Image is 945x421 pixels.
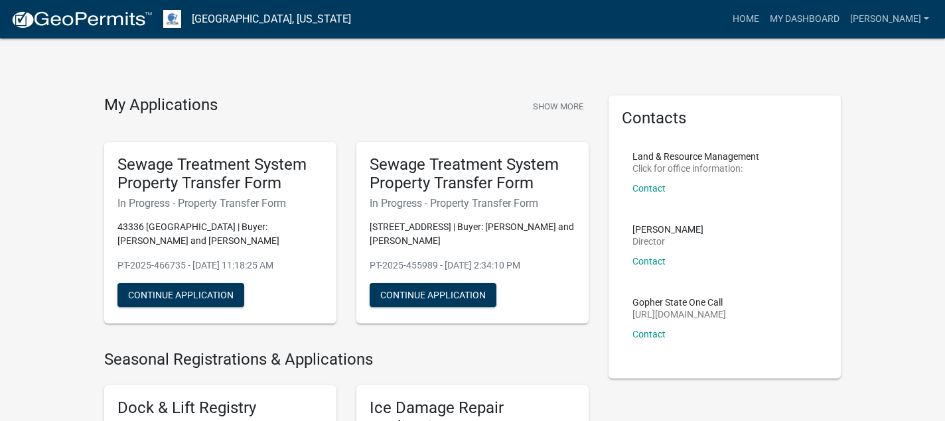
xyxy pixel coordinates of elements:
h6: In Progress - Property Transfer Form [370,197,575,210]
h5: Sewage Treatment System Property Transfer Form [117,155,323,194]
p: Click for office information: [632,164,759,173]
h5: Sewage Treatment System Property Transfer Form [370,155,575,194]
a: Contact [632,329,666,339]
button: Continue Application [117,283,244,307]
h5: Contacts [622,109,828,128]
a: [GEOGRAPHIC_DATA], [US_STATE] [192,8,351,30]
a: Contact [632,183,666,194]
h5: Dock & Lift Registry [117,398,323,418]
p: [STREET_ADDRESS] | Buyer: [PERSON_NAME] and [PERSON_NAME] [370,220,575,248]
button: Continue Application [370,283,496,307]
p: [PERSON_NAME] [632,225,703,234]
a: Home [727,7,764,32]
p: Director [632,237,703,246]
p: 43336 [GEOGRAPHIC_DATA] | Buyer: [PERSON_NAME] and [PERSON_NAME] [117,220,323,248]
p: PT-2025-455989 - [DATE] 2:34:10 PM [370,259,575,272]
p: PT-2025-466735 - [DATE] 11:18:25 AM [117,259,323,272]
a: Contact [632,256,666,267]
h4: Seasonal Registrations & Applications [104,350,589,369]
p: Land & Resource Management [632,152,759,161]
button: Show More [528,95,589,117]
a: [PERSON_NAME] [845,7,934,32]
h4: My Applications [104,95,218,115]
p: Gopher State One Call [632,298,726,307]
img: Otter Tail County, Minnesota [163,10,181,28]
a: My Dashboard [764,7,845,32]
p: [URL][DOMAIN_NAME] [632,310,726,319]
h6: In Progress - Property Transfer Form [117,197,323,210]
